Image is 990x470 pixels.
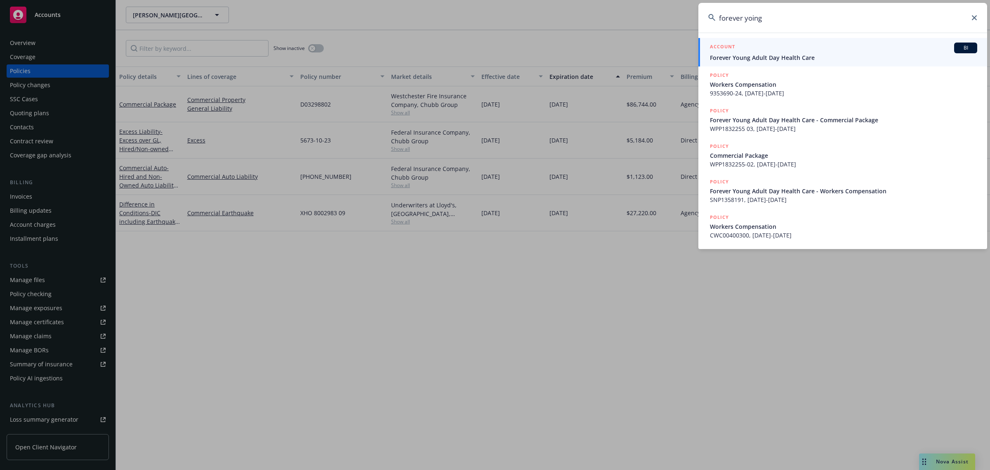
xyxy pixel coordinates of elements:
[710,71,729,79] h5: POLICY
[698,209,987,244] a: POLICYWorkers CompensationCWC00400300, [DATE]-[DATE]
[710,151,977,160] span: Commercial Package
[710,231,977,240] span: CWC00400300, [DATE]-[DATE]
[698,138,987,173] a: POLICYCommercial PackageWPP1832255-02, [DATE]-[DATE]
[710,222,977,231] span: Workers Compensation
[698,66,987,102] a: POLICYWorkers Compensation9353690-24, [DATE]-[DATE]
[698,3,987,33] input: Search...
[698,173,987,209] a: POLICYForever Young Adult Day Health Care - Workers CompensationSNP1358191, [DATE]-[DATE]
[710,80,977,89] span: Workers Compensation
[710,116,977,124] span: Forever Young Adult Day Health Care - Commercial Package
[710,160,977,169] span: WPP1832255-02, [DATE]-[DATE]
[710,187,977,195] span: Forever Young Adult Day Health Care - Workers Compensation
[710,213,729,221] h5: POLICY
[710,142,729,150] h5: POLICY
[710,107,729,115] h5: POLICY
[698,102,987,138] a: POLICYForever Young Adult Day Health Care - Commercial PackageWPP1832255 03, [DATE]-[DATE]
[698,38,987,66] a: ACCOUNTBIForever Young Adult Day Health Care
[710,53,977,62] span: Forever Young Adult Day Health Care
[710,43,735,52] h5: ACCOUNT
[710,178,729,186] h5: POLICY
[710,89,977,97] span: 9353690-24, [DATE]-[DATE]
[710,124,977,133] span: WPP1832255 03, [DATE]-[DATE]
[710,195,977,204] span: SNP1358191, [DATE]-[DATE]
[957,44,974,52] span: BI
